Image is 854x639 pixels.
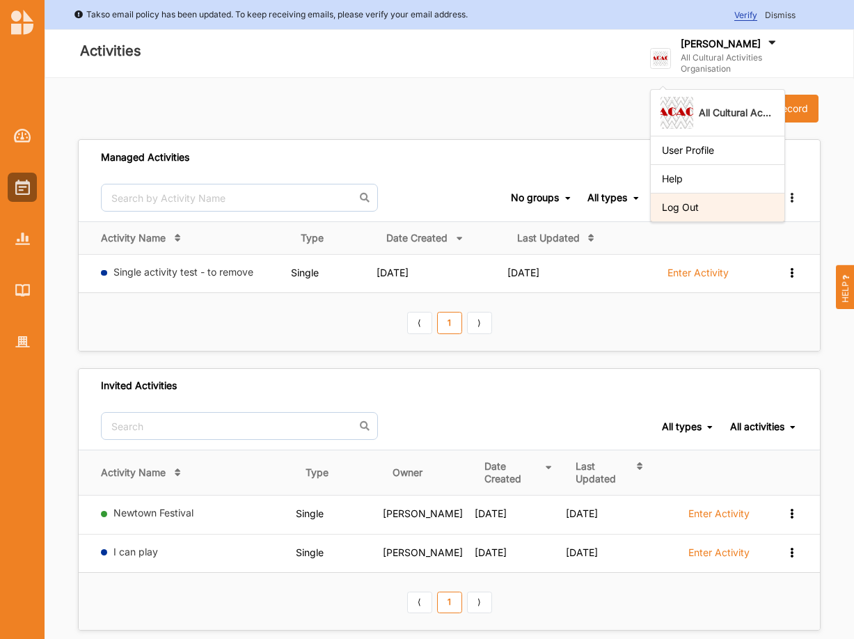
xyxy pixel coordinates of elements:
[11,10,33,35] img: logo
[14,129,31,143] img: Dashboard
[383,507,463,519] span: [PERSON_NAME]
[437,312,462,334] a: 1
[662,144,773,157] div: User Profile
[566,507,598,519] span: [DATE]
[765,10,796,20] span: Dismiss
[407,592,432,614] a: Previous item
[437,592,462,614] a: 1
[475,507,507,519] span: [DATE]
[662,201,773,214] div: Log Out
[688,507,750,528] a: Enter Activity
[296,450,383,496] th: Type
[291,267,319,278] span: Single
[566,546,598,558] span: [DATE]
[688,546,750,559] label: Enter Activity
[467,592,492,614] a: Next item
[688,546,750,567] a: Enter Activity
[484,460,537,485] div: Date Created
[377,267,409,278] span: [DATE]
[667,267,729,279] label: Enter Activity
[113,546,158,558] a: I can play
[101,184,378,212] input: Search by Activity Name
[688,507,750,520] label: Enter Activity
[667,266,729,287] a: Enter Activity
[80,40,141,63] label: Activities
[113,507,193,519] a: Newtown Festival
[386,232,448,244] div: Date Created
[467,312,492,334] a: Next item
[8,121,37,150] a: Dashboard
[681,38,761,50] label: [PERSON_NAME]
[507,267,539,278] span: [DATE]
[407,312,432,334] a: Previous item
[730,420,784,433] div: All activities
[650,48,672,70] img: logo
[15,284,30,296] img: Library
[15,232,30,244] img: Reports
[8,224,37,253] a: Reports
[101,466,166,479] div: Activity Name
[101,412,378,440] input: Search
[8,276,37,305] a: Library
[101,151,189,164] div: Managed Activities
[296,507,324,519] span: Single
[15,336,30,348] img: Organisation
[101,232,166,244] div: Activity Name
[734,10,757,21] span: Verify
[101,379,177,392] div: Invited Activities
[576,460,629,485] div: Last Updated
[113,266,253,278] a: Single activity test - to remove
[511,191,559,204] div: No groups
[517,232,580,244] div: Last Updated
[587,191,627,204] div: All types
[404,590,494,613] div: Pagination Navigation
[291,222,377,255] th: Type
[662,173,773,185] div: Help
[404,310,494,333] div: Pagination Navigation
[296,546,324,558] span: Single
[15,180,30,195] img: Activities
[383,546,463,558] span: [PERSON_NAME]
[383,450,475,496] th: Owner
[681,52,814,74] label: All Cultural Activities Organisation
[662,420,702,433] div: All types
[8,327,37,356] a: Organisation
[8,173,37,202] a: Activities
[74,8,468,22] div: Takso email policy has been updated. To keep receiving emails, please verify your email address.
[475,546,507,558] span: [DATE]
